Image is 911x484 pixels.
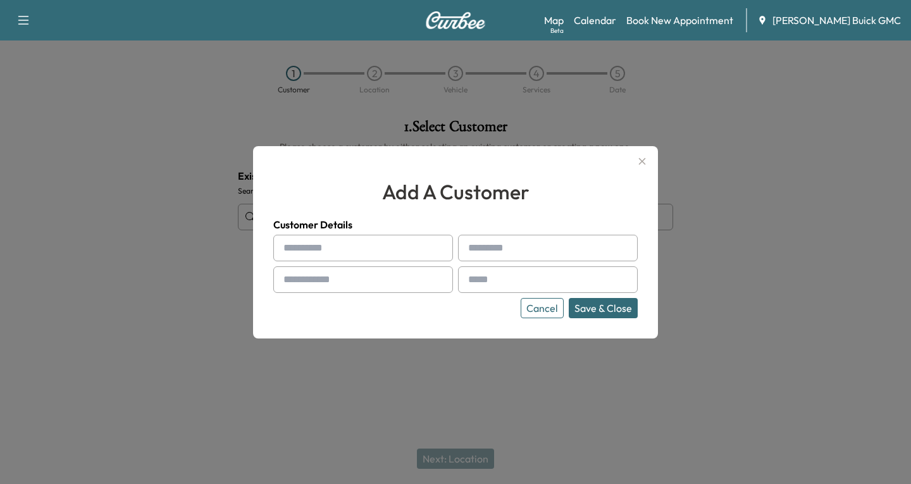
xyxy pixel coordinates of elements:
img: Curbee Logo [425,11,486,29]
div: Beta [550,26,564,35]
button: Save & Close [569,298,638,318]
span: [PERSON_NAME] Buick GMC [772,13,901,28]
h2: add a customer [273,177,638,207]
a: Book New Appointment [626,13,733,28]
h4: Customer Details [273,217,638,232]
a: MapBeta [544,13,564,28]
a: Calendar [574,13,616,28]
button: Cancel [521,298,564,318]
